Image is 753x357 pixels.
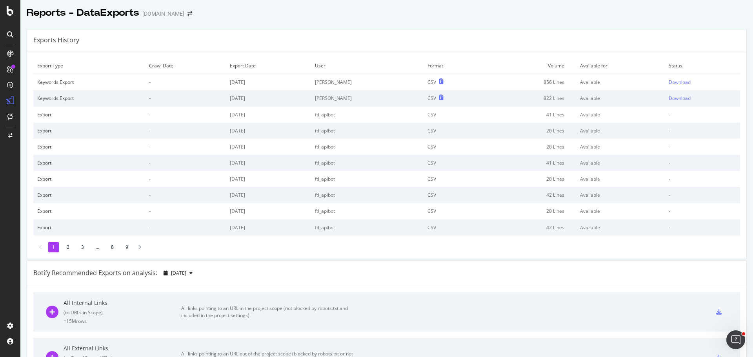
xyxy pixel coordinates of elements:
div: Keywords by Traffic [87,46,132,51]
li: ... [92,242,103,252]
a: Download [669,79,736,85]
td: CSV [424,203,484,219]
li: 9 [122,242,132,252]
td: [DATE] [226,203,311,219]
td: 41 Lines [484,107,576,123]
img: website_grey.svg [13,20,19,27]
iframe: Intercom live chat [726,330,745,349]
td: Export Date [226,58,311,74]
td: 20 Lines [484,203,576,219]
td: 41 Lines [484,155,576,171]
div: Available [580,224,661,231]
div: Export [37,111,141,118]
td: [PERSON_NAME] [311,74,424,91]
td: - [145,155,226,171]
li: 2 [63,242,73,252]
td: Export Type [33,58,145,74]
td: ftl_apibot [311,123,424,139]
td: Crawl Date [145,58,226,74]
div: Export [37,224,141,231]
td: - [145,139,226,155]
td: [DATE] [226,139,311,155]
td: CSV [424,123,484,139]
td: - [665,107,740,123]
div: Export [37,176,141,182]
td: - [665,155,740,171]
td: - [145,219,226,236]
div: Available [580,79,661,85]
div: Keywords Export [37,95,141,101]
td: ftl_apibot [311,107,424,123]
img: tab_keywords_by_traffic_grey.svg [78,45,84,52]
td: [DATE] [226,155,311,171]
div: All links pointing to an URL in the project scope (not blocked by robots.txt and included in the ... [181,305,358,319]
td: - [665,171,740,187]
td: 822 Lines [484,90,576,106]
td: [DATE] [226,171,311,187]
img: logo_orange.svg [13,13,19,19]
td: - [145,90,226,106]
td: 20 Lines [484,123,576,139]
td: CSV [424,155,484,171]
div: Available [580,176,661,182]
div: csv-export [716,309,722,315]
td: 856 Lines [484,74,576,91]
button: [DATE] [160,267,196,279]
td: Available for [576,58,665,74]
td: CSV [424,107,484,123]
td: - [665,203,740,219]
div: Export [37,192,141,198]
div: Export [37,208,141,214]
td: - [145,203,226,219]
td: [DATE] [226,219,311,236]
td: ftl_apibot [311,139,424,155]
td: 42 Lines [484,187,576,203]
td: ftl_apibot [311,187,424,203]
span: 2025 Oct. 4th [171,270,186,276]
td: [DATE] [226,90,311,106]
div: Download [669,95,691,101]
div: Download [669,79,691,85]
td: CSV [424,187,484,203]
a: Download [669,95,736,101]
td: ftl_apibot [311,171,424,187]
td: [DATE] [226,107,311,123]
td: CSV [424,171,484,187]
div: All External Links [64,344,181,352]
td: [DATE] [226,74,311,91]
td: - [665,123,740,139]
td: 20 Lines [484,171,576,187]
div: arrow-right-arrow-left [187,11,192,16]
img: tab_domain_overview_orange.svg [21,45,27,52]
div: Export [37,127,141,134]
div: Export [37,143,141,150]
td: [PERSON_NAME] [311,90,424,106]
div: CSV [427,95,436,101]
div: Available [580,95,661,101]
td: User [311,58,424,74]
td: - [145,171,226,187]
div: Available [580,192,661,198]
td: - [145,74,226,91]
td: CSV [424,139,484,155]
td: 42 Lines [484,219,576,236]
td: Volume [484,58,576,74]
div: CSV [427,79,436,85]
td: - [145,123,226,139]
div: Reports - DataExports [27,6,139,20]
td: 20 Lines [484,139,576,155]
td: [DATE] [226,123,311,139]
div: v 4.0.25 [22,13,38,19]
div: Available [580,159,661,166]
div: [DOMAIN_NAME] [142,10,184,18]
td: [DATE] [226,187,311,203]
td: - [665,219,740,236]
div: Available [580,127,661,134]
li: 3 [77,242,88,252]
div: Available [580,208,661,214]
td: ftl_apibot [311,155,424,171]
div: All Internal Links [64,299,181,307]
td: CSV [424,219,484,236]
div: = 15M rows [64,318,181,324]
td: - [145,187,226,203]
